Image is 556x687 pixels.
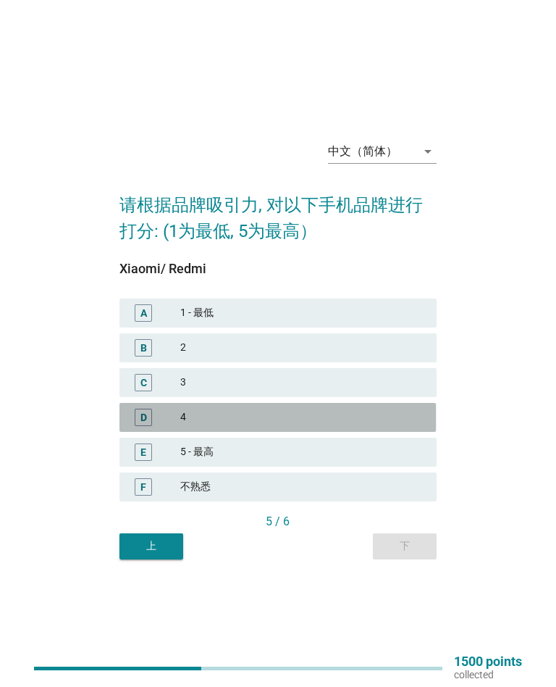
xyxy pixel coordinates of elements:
[180,409,425,426] div: 4
[180,444,425,461] div: 5 - 最高
[140,375,147,390] div: C
[119,178,436,244] h2: 请根据品牌吸引力, 对以下手机品牌进行打分: (1为最低, 5为最高）
[119,259,436,278] div: Xiaomi/ Redmi
[180,304,425,322] div: 1 - 最低
[131,538,172,554] div: 上
[119,513,436,530] div: 5 / 6
[180,339,425,357] div: 2
[140,305,147,320] div: A
[328,145,397,158] div: 中文（简体）
[454,655,522,668] p: 1500 points
[454,668,522,681] p: collected
[180,374,425,391] div: 3
[140,409,147,425] div: D
[140,444,146,459] div: E
[140,340,147,355] div: B
[140,479,146,494] div: F
[419,143,437,160] i: arrow_drop_down
[119,533,183,559] button: 上
[180,478,425,496] div: 不熟悉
